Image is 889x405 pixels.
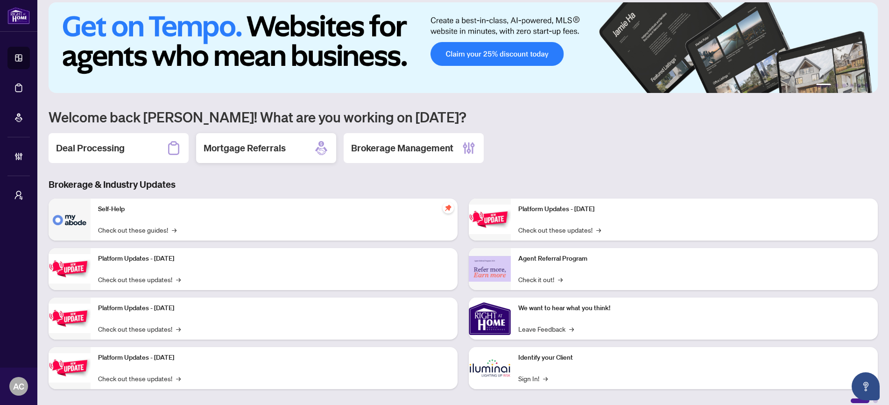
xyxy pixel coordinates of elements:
[7,7,30,24] img: logo
[98,254,450,264] p: Platform Updates - [DATE]
[56,142,125,155] h2: Deal Processing
[49,254,91,284] img: Platform Updates - September 16, 2025
[49,2,878,93] img: Slide 0
[14,191,23,200] span: user-switch
[98,373,181,384] a: Check out these updates!→
[469,347,511,389] img: Identify your Client
[49,178,878,191] h3: Brokerage & Industry Updates
[518,353,870,363] p: Identify your Client
[518,204,870,214] p: Platform Updates - [DATE]
[176,373,181,384] span: →
[176,324,181,334] span: →
[172,225,176,235] span: →
[98,204,450,214] p: Self-Help
[98,225,176,235] a: Check out these guides!→
[816,84,831,87] button: 1
[518,225,601,235] a: Check out these updates!→
[49,108,878,126] h1: Welcome back [PERSON_NAME]! What are you working on [DATE]?
[469,205,511,234] img: Platform Updates - June 23, 2025
[518,324,574,334] a: Leave Feedback→
[204,142,286,155] h2: Mortgage Referrals
[842,84,846,87] button: 3
[98,324,181,334] a: Check out these updates!→
[13,380,24,393] span: AC
[835,84,839,87] button: 2
[558,274,563,284] span: →
[351,142,453,155] h2: Brokerage Management
[518,373,548,384] a: Sign In!→
[443,202,454,213] span: pushpin
[865,84,868,87] button: 6
[850,84,854,87] button: 4
[518,274,563,284] a: Check it out!→
[596,225,601,235] span: →
[49,304,91,333] img: Platform Updates - July 21, 2025
[49,199,91,241] img: Self-Help
[98,303,450,313] p: Platform Updates - [DATE]
[569,324,574,334] span: →
[543,373,548,384] span: →
[176,274,181,284] span: →
[857,84,861,87] button: 5
[98,274,181,284] a: Check out these updates!→
[469,298,511,340] img: We want to hear what you think!
[518,254,870,264] p: Agent Referral Program
[49,353,91,383] img: Platform Updates - July 8, 2025
[852,372,880,400] button: Open asap
[98,353,450,363] p: Platform Updates - [DATE]
[518,303,870,313] p: We want to hear what you think!
[469,256,511,282] img: Agent Referral Program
